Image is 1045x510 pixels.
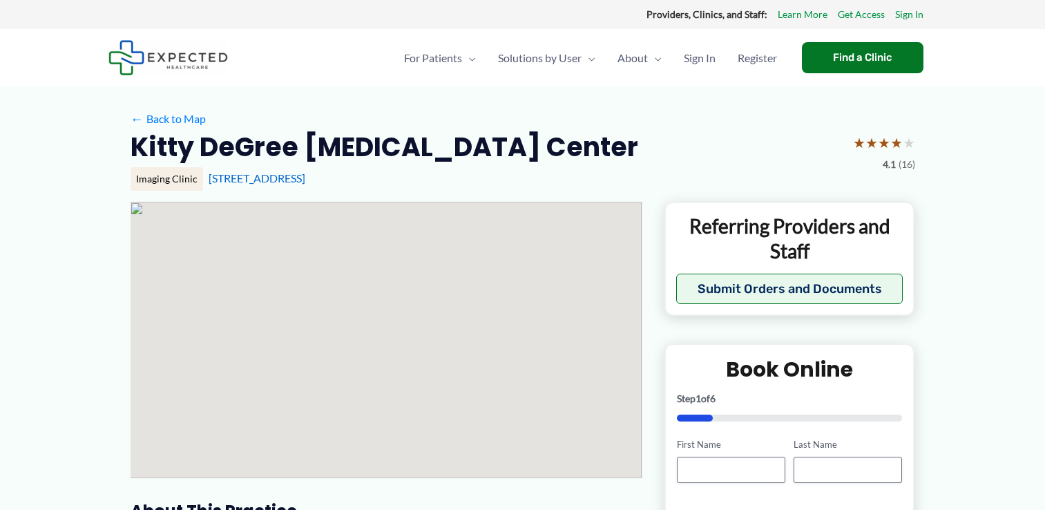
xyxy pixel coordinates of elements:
span: Sign In [684,34,716,82]
a: Sign In [895,6,923,23]
a: Find a Clinic [802,42,923,73]
a: Learn More [778,6,827,23]
a: Get Access [838,6,885,23]
strong: Providers, Clinics, and Staff: [646,8,767,20]
span: Menu Toggle [648,34,662,82]
h2: Book Online [677,356,903,383]
h2: Kitty DeGree [MEDICAL_DATA] Center [131,130,638,164]
span: Register [738,34,777,82]
span: ★ [890,130,903,155]
p: Step of [677,394,903,404]
span: 4.1 [883,155,896,173]
label: First Name [677,438,785,451]
span: Solutions by User [498,34,582,82]
div: Imaging Clinic [131,167,203,191]
a: ←Back to Map [131,108,206,129]
span: For Patients [404,34,462,82]
label: Last Name [794,438,902,451]
span: ★ [903,130,915,155]
span: ← [131,112,144,125]
p: Referring Providers and Staff [676,214,903,264]
button: Submit Orders and Documents [676,274,903,304]
span: 6 [710,393,716,404]
span: Menu Toggle [582,34,595,82]
span: About [617,34,648,82]
a: Solutions by UserMenu Toggle [487,34,606,82]
span: ★ [865,130,878,155]
span: ★ [878,130,890,155]
nav: Primary Site Navigation [393,34,788,82]
span: (16) [899,155,915,173]
a: For PatientsMenu Toggle [393,34,487,82]
img: Expected Healthcare Logo - side, dark font, small [108,40,228,75]
a: AboutMenu Toggle [606,34,673,82]
span: Menu Toggle [462,34,476,82]
a: Register [727,34,788,82]
a: Sign In [673,34,727,82]
span: 1 [696,393,701,404]
a: [STREET_ADDRESS] [209,171,305,185]
span: ★ [853,130,865,155]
